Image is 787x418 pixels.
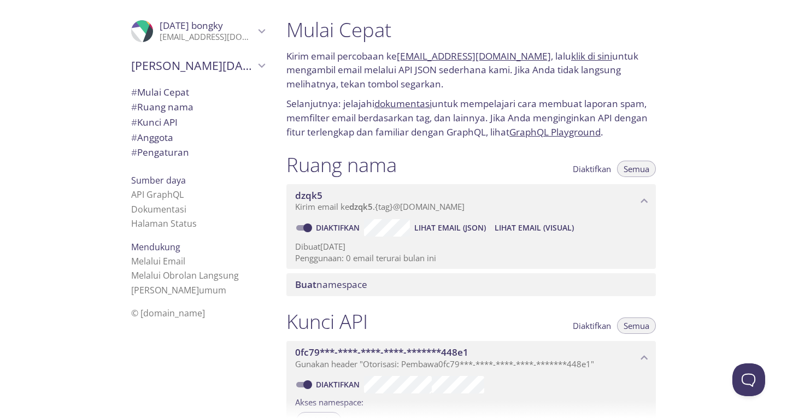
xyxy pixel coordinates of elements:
[122,51,273,80] div: Tim Raja
[286,184,656,218] div: ruang nama dzqk5
[374,97,432,110] a: dokumentasi
[573,320,611,331] font: Diaktifkan
[295,252,436,263] font: Penggunaan: 0 email terurai bulan ini
[410,219,490,237] button: Lihat Email (JSON)
[601,126,603,138] font: .
[551,50,571,62] font: , lalu
[295,201,349,212] font: Kirim email ke
[414,222,486,233] font: Lihat Email (JSON)
[375,201,393,212] font: {tag}
[316,379,360,390] font: Diaktifkan
[122,130,273,145] div: Anggota
[295,278,316,291] font: Buat
[131,86,137,98] font: #
[122,99,273,115] div: Ruang nama
[137,146,189,158] font: Pengaturan
[131,307,205,319] font: © [DOMAIN_NAME]
[509,126,601,138] a: GraphQL Playground
[573,163,611,174] font: Diaktifkan
[617,317,656,334] button: Semua
[137,116,178,128] font: Kunci API
[393,201,465,212] font: @[DOMAIN_NAME]
[131,101,137,113] font: #
[131,189,184,201] a: API GraphQL
[295,397,363,408] font: Akses namespace:
[286,273,656,296] div: Buat namespace
[160,31,291,42] font: [EMAIL_ADDRESS][DOMAIN_NAME]
[295,189,322,202] font: dzqk5
[373,201,375,212] font: .
[131,284,199,296] font: [PERSON_NAME]
[131,217,197,229] a: Halaman Status
[131,174,186,186] font: Sumber daya
[137,131,173,144] font: Anggota
[131,57,260,73] font: [PERSON_NAME][DATE]
[199,284,226,296] font: Umum
[624,163,649,174] font: Semua
[137,101,193,113] font: Ruang nama
[131,131,137,144] font: #
[131,146,137,158] font: #
[122,13,273,49] div: Raja bongky
[566,317,618,334] button: Diaktifkan
[286,16,391,43] font: Mulai Cepat
[286,97,648,138] font: untuk mempelajari cara membuat laporan spam, memfilter email berdasarkan tag, dan lainnya. Jika A...
[122,145,273,160] div: Pengaturan Tim
[571,50,612,62] a: klik di sini
[316,278,367,291] font: namespace
[286,50,638,90] font: untuk mengambil email melalui API JSON sederhana kami. Jika Anda tidak langsung melihatnya, tekan...
[131,255,185,267] font: Melalui Email
[320,241,345,252] font: [DATE]
[295,241,320,252] font: Dibuat
[160,19,189,32] font: [DATE]
[286,151,397,178] font: Ruang nama
[131,116,137,128] font: #
[624,320,649,331] font: Semua
[617,161,656,177] button: Semua
[286,97,374,110] font: Selanjutnya: jelajahi
[131,269,239,281] font: Melalui Obrolan Langsung
[490,219,578,237] button: Lihat Email (Visual)
[495,222,574,233] font: Lihat Email (Visual)
[286,50,397,62] font: Kirim email percobaan ke
[131,203,186,215] a: Dokumentasi
[349,201,373,212] font: dzqk5
[131,241,180,253] font: Mendukung
[295,358,438,369] font: Gunakan header "Otorisasi: Pembawa
[122,115,273,130] div: Kunci API
[286,308,368,335] font: Kunci API
[316,222,360,233] font: Diaktifkan
[137,86,189,98] font: Mulai Cepat
[191,19,223,32] font: bongky
[566,161,618,177] button: Diaktifkan
[122,85,273,100] div: Mulai Cepat
[397,50,551,62] a: [EMAIL_ADDRESS][DOMAIN_NAME]
[591,358,594,369] font: "
[732,363,765,396] iframe: Bantuan Scout Beacon - Buka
